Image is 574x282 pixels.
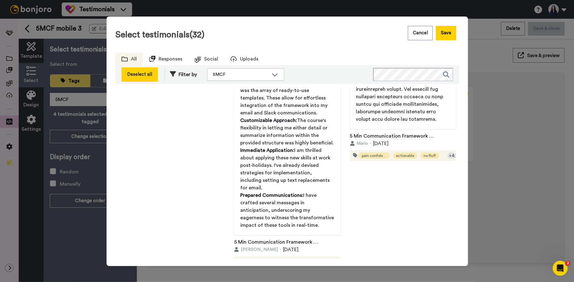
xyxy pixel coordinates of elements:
a: 5 Min Communication Framework Testimonial [350,132,435,140]
span: Uploads [240,55,258,63]
button: [PERSON_NAME] [234,246,278,253]
a: 5 Min Communication Framework Testimonial [234,238,319,246]
button: Deselect all [122,67,158,82]
span: gain confidence [362,153,387,158]
div: [DATE] [234,246,340,253]
div: Deselect all [125,71,155,78]
span: [PERSON_NAME] [241,246,278,253]
span: 2 [566,261,571,266]
div: 5MCF [213,71,269,78]
span: Responses [159,55,182,63]
div: [DATE] [350,140,456,147]
iframe: Intercom live chat [553,261,568,276]
span: All [131,55,137,63]
span: Filter by [179,72,197,77]
div: + 4 [447,153,456,159]
span: Social [204,55,218,63]
button: Save [436,26,456,40]
span: actionable [396,153,414,158]
button: Mario [350,140,368,147]
h3: Select testimonials (32) [115,30,204,40]
span: Mario [357,140,368,147]
button: Cancel [408,26,433,40]
span: no fluff [424,153,436,158]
